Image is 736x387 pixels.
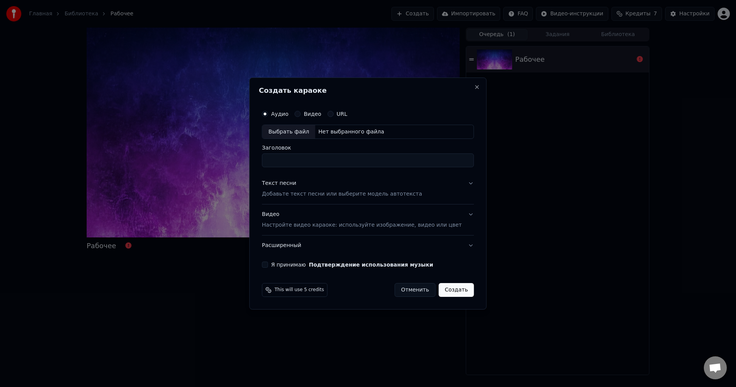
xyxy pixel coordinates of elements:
button: Создать [439,283,474,297]
label: Аудио [271,111,288,117]
p: Настройте видео караоке: используйте изображение, видео или цвет [262,221,462,229]
div: Текст песни [262,180,296,188]
p: Добавьте текст песни или выберите модель автотекста [262,191,422,198]
h2: Создать караоке [259,87,477,94]
button: Текст песниДобавьте текст песни или выберите модель автотекста [262,174,474,204]
label: URL [337,111,347,117]
span: This will use 5 credits [274,287,324,293]
label: Видео [304,111,321,117]
button: Я принимаю [309,262,433,267]
button: Отменить [394,283,435,297]
button: Расширенный [262,235,474,255]
div: Нет выбранного файла [315,128,387,136]
button: ВидеоНастройте видео караоке: используйте изображение, видео или цвет [262,205,474,235]
label: Я принимаю [271,262,433,267]
label: Заголовок [262,145,474,151]
div: Выбрать файл [262,125,315,139]
div: Видео [262,211,462,229]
